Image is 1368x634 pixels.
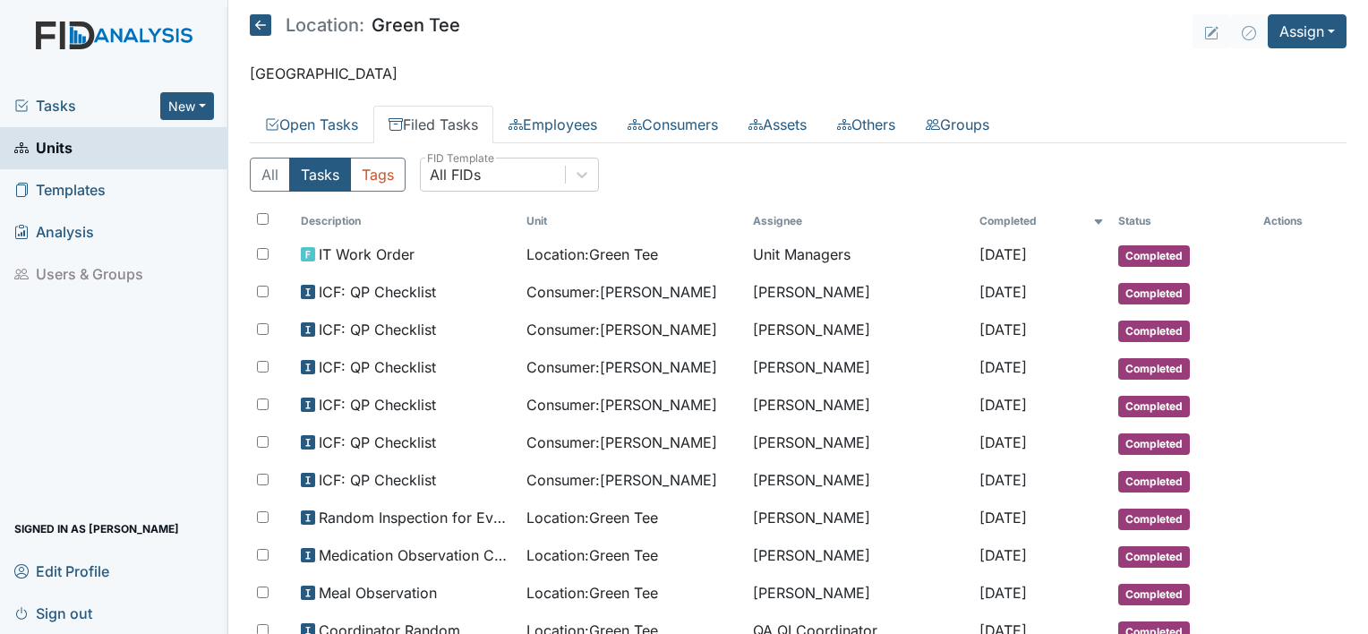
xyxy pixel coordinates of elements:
[493,106,612,143] a: Employees
[294,206,520,236] th: Toggle SortBy
[733,106,822,143] a: Assets
[979,433,1027,451] span: [DATE]
[1118,245,1190,267] span: Completed
[250,158,290,192] button: All
[746,349,972,387] td: [PERSON_NAME]
[14,557,109,585] span: Edit Profile
[519,206,746,236] th: Toggle SortBy
[612,106,733,143] a: Consumers
[746,236,972,274] td: Unit Managers
[979,321,1027,338] span: [DATE]
[526,507,658,528] span: Location : Green Tee
[14,176,106,204] span: Templates
[1118,283,1190,304] span: Completed
[526,469,717,491] span: Consumer : [PERSON_NAME]
[526,281,717,303] span: Consumer : [PERSON_NAME]
[14,218,94,246] span: Analysis
[289,158,351,192] button: Tasks
[979,396,1027,414] span: [DATE]
[319,319,436,340] span: ICF: QP Checklist
[746,462,972,500] td: [PERSON_NAME]
[319,281,436,303] span: ICF: QP Checklist
[526,319,717,340] span: Consumer : [PERSON_NAME]
[250,14,460,36] h5: Green Tee
[526,356,717,378] span: Consumer : [PERSON_NAME]
[746,500,972,537] td: [PERSON_NAME]
[350,158,406,192] button: Tags
[979,584,1027,602] span: [DATE]
[14,515,179,543] span: Signed in as [PERSON_NAME]
[979,509,1027,527] span: [DATE]
[319,394,436,416] span: ICF: QP Checklist
[979,546,1027,564] span: [DATE]
[526,394,717,416] span: Consumer : [PERSON_NAME]
[979,358,1027,376] span: [DATE]
[746,312,972,349] td: [PERSON_NAME]
[526,582,658,604] span: Location : Green Tee
[746,387,972,424] td: [PERSON_NAME]
[822,106,911,143] a: Others
[1268,14,1347,48] button: Assign
[526,432,717,453] span: Consumer : [PERSON_NAME]
[1118,584,1190,605] span: Completed
[14,95,160,116] a: Tasks
[979,245,1027,263] span: [DATE]
[746,206,972,236] th: Assignee
[319,469,436,491] span: ICF: QP Checklist
[250,63,1347,84] p: [GEOGRAPHIC_DATA]
[1118,321,1190,342] span: Completed
[430,164,481,185] div: All FIDs
[979,283,1027,301] span: [DATE]
[1118,509,1190,530] span: Completed
[746,537,972,575] td: [PERSON_NAME]
[319,507,513,528] span: Random Inspection for Evening
[286,16,364,34] span: Location:
[1118,433,1190,455] span: Completed
[526,544,658,566] span: Location : Green Tee
[1111,206,1256,236] th: Toggle SortBy
[972,206,1111,236] th: Toggle SortBy
[319,582,437,604] span: Meal Observation
[373,106,493,143] a: Filed Tasks
[319,244,415,265] span: IT Work Order
[911,106,1005,143] a: Groups
[250,158,406,192] div: Type filter
[1118,358,1190,380] span: Completed
[979,471,1027,489] span: [DATE]
[319,356,436,378] span: ICF: QP Checklist
[160,92,214,120] button: New
[746,575,972,613] td: [PERSON_NAME]
[14,134,73,162] span: Units
[526,244,658,265] span: Location : Green Tee
[319,544,513,566] span: Medication Observation Checklist
[1118,546,1190,568] span: Completed
[1118,471,1190,493] span: Completed
[257,213,269,225] input: Toggle All Rows Selected
[14,599,92,627] span: Sign out
[1256,206,1346,236] th: Actions
[1118,396,1190,417] span: Completed
[746,424,972,462] td: [PERSON_NAME]
[250,106,373,143] a: Open Tasks
[746,274,972,312] td: [PERSON_NAME]
[319,432,436,453] span: ICF: QP Checklist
